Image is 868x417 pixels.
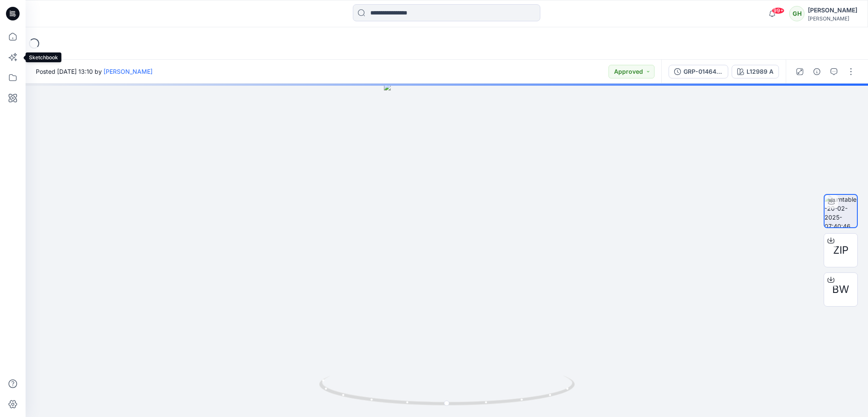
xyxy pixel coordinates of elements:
[789,6,805,21] div: GH
[747,67,773,76] div: L12989 A
[104,68,153,75] a: [PERSON_NAME]
[808,15,857,22] div: [PERSON_NAME]
[825,195,857,227] img: turntable-20-02-2025-07:40:46
[732,65,779,78] button: L12989 A
[833,243,848,258] span: ZIP
[36,67,153,76] span: Posted [DATE] 13:10 by
[772,7,784,14] span: 99+
[832,282,849,297] span: BW
[683,67,723,76] div: GRP-01464-JACQUARD ELASTIC KIP_COLORWAY
[669,65,728,78] button: GRP-01464-JACQUARD ELASTIC KIP_COLORWAY
[808,5,857,15] div: [PERSON_NAME]
[810,65,824,78] button: Details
